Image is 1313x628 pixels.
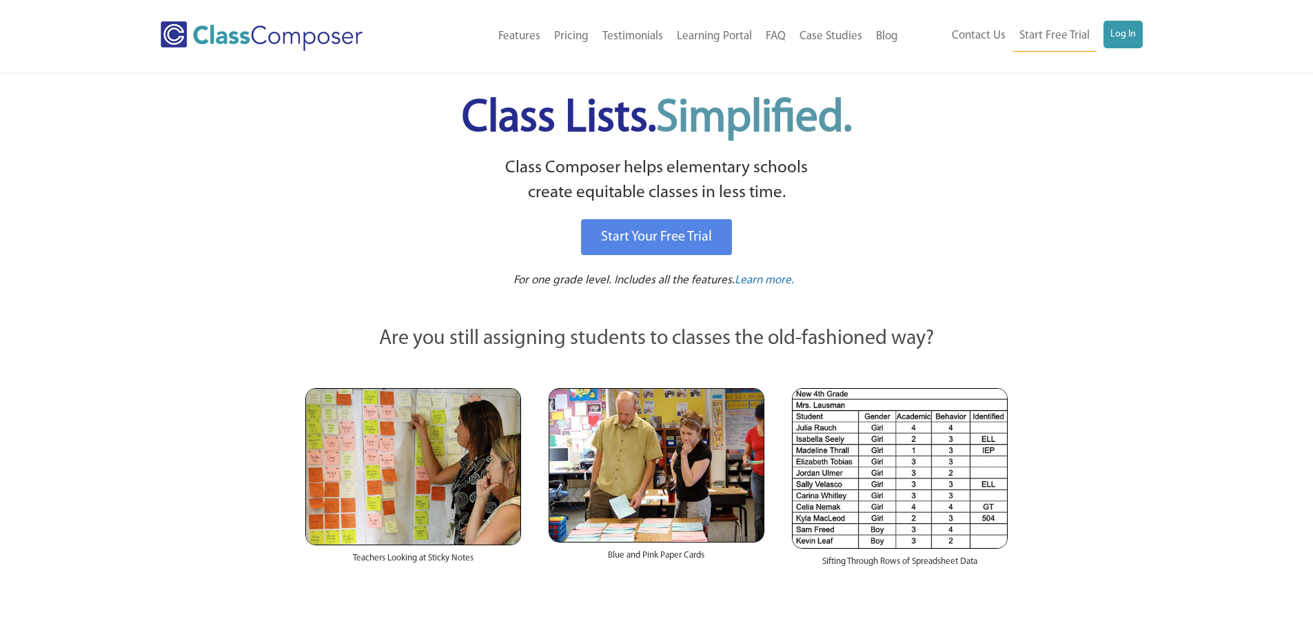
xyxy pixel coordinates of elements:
img: Blue and Pink Paper Cards [549,388,764,542]
nav: Header Menu [419,21,905,52]
div: Teachers Looking at Sticky Notes [305,545,521,578]
a: Start Free Trial [1012,21,1097,52]
p: Class Composer helps elementary schools create equitable classes in less time. [303,156,1010,206]
div: Sifting Through Rows of Spreadsheet Data [792,549,1008,582]
nav: Header Menu [905,21,1143,52]
a: Features [491,21,547,52]
a: Blog [869,21,905,52]
span: Class Lists. [462,97,852,141]
img: Teachers Looking at Sticky Notes [305,388,521,545]
span: Start Your Free Trial [601,230,712,244]
p: Are you still assigning students to classes the old-fashioned way? [305,324,1008,354]
a: Log In [1103,21,1143,48]
span: For one grade level. Includes all the features. [513,274,735,286]
span: Learn more. [735,274,794,286]
a: Start Your Free Trial [581,219,732,255]
img: Class Composer [161,21,363,51]
a: Learn more. [735,272,794,290]
a: Testimonials [596,21,670,52]
a: Learning Portal [670,21,759,52]
a: FAQ [759,21,793,52]
div: Blue and Pink Paper Cards [549,543,764,576]
a: Pricing [547,21,596,52]
img: Spreadsheets [792,388,1008,549]
span: Simplified. [656,97,852,141]
a: Case Studies [793,21,869,52]
a: Contact Us [945,21,1012,51]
